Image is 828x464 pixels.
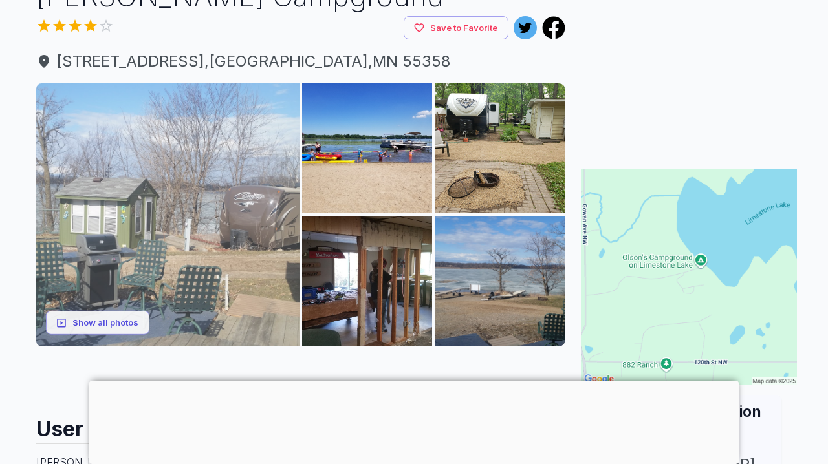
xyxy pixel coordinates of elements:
img: AAcXr8rTp4jEkTSRBzzx-2bFRA0EDisch-jbhFtR2AQVhSWKqfvh0tMFZbTAuOkILlISNuUBKC_POfwXwyF3fKELGOJN9JFv-... [302,83,432,213]
img: AAcXr8oQXXqP53putFJSFlx0Awl3lMyq1hgc9oXs6kFOLU_aj7pufkr0INd4YYGnovkWIgGqk0p3fsGrKn28SYg8KS9UF3z9i... [435,216,565,346]
span: [STREET_ADDRESS] , [GEOGRAPHIC_DATA] , MN 55358 [36,50,565,73]
button: Show all photos [46,311,149,335]
h2: User Reviews [36,405,565,443]
button: Save to Favorite [404,16,508,40]
iframe: Advertisement [36,346,565,405]
img: AAcXr8pd2xaaWdtxfH_t-1k8fdH8tIjmUz8kMFb5g_HDyZqt-l4-5z31qxCdnh_8MT0qEUihO7hZMAvONVr0z2npQBCGViFvR... [302,216,432,346]
img: Map for Olson's Campground [581,169,797,385]
iframe: Advertisement [89,381,739,461]
img: AAcXr8rPoK44Xjvm1iRVu10q5CtmgPahu39pWj7Vkn0S0dk4jgR8_rHbqyp5P5WlYGk1jCNOFVfjxdJ_FyrBBRphZE_Shb8fM... [435,83,565,213]
a: [STREET_ADDRESS],[GEOGRAPHIC_DATA],MN 55358 [36,50,565,73]
img: AAcXr8o-ryXeS1dIFttoZmgPTBkPJYu8jKPVj0YklI9_Sa5gu6tIHaLxIe3h5UzpC6CB8hIWU2LYJVtbg9YkjnPFRNNyzseQs... [36,83,300,346]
